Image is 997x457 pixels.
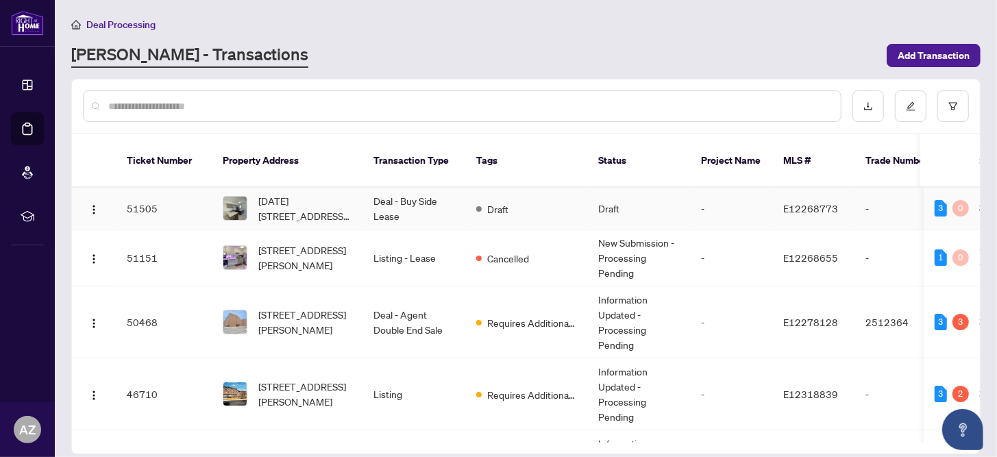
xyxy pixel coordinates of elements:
[86,18,156,31] span: Deal Processing
[116,188,212,230] td: 51505
[83,197,105,219] button: Logo
[935,200,947,217] div: 3
[116,286,212,358] td: 50468
[852,90,884,122] button: download
[487,315,576,330] span: Requires Additional Docs
[887,44,981,67] button: Add Transaction
[487,251,529,266] span: Cancelled
[906,101,915,111] span: edit
[223,310,247,334] img: thumbnail-img
[88,204,99,215] img: Logo
[116,230,212,286] td: 51151
[952,314,969,330] div: 3
[587,358,690,430] td: Information Updated - Processing Pending
[783,316,838,328] span: E12278128
[116,134,212,188] th: Ticket Number
[258,307,352,337] span: [STREET_ADDRESS][PERSON_NAME]
[935,386,947,402] div: 3
[71,43,308,68] a: [PERSON_NAME] - Transactions
[362,134,465,188] th: Transaction Type
[223,246,247,269] img: thumbnail-img
[895,90,926,122] button: edit
[223,197,247,220] img: thumbnail-img
[898,45,970,66] span: Add Transaction
[258,243,352,273] span: [STREET_ADDRESS][PERSON_NAME]
[783,388,838,400] span: E12318839
[362,358,465,430] td: Listing
[587,188,690,230] td: Draft
[854,286,950,358] td: 2512364
[690,134,772,188] th: Project Name
[863,101,873,111] span: download
[952,386,969,402] div: 2
[854,358,950,430] td: -
[690,358,772,430] td: -
[223,382,247,406] img: thumbnail-img
[258,193,352,223] span: [DATE][STREET_ADDRESS][DATE][PERSON_NAME][PERSON_NAME]
[19,420,36,439] span: AZ
[942,409,983,450] button: Open asap
[88,318,99,329] img: Logo
[88,390,99,401] img: Logo
[11,10,44,36] img: logo
[362,286,465,358] td: Deal - Agent Double End Sale
[690,230,772,286] td: -
[690,286,772,358] td: -
[362,188,465,230] td: Deal - Buy Side Lease
[952,249,969,266] div: 0
[83,311,105,333] button: Logo
[935,314,947,330] div: 3
[83,247,105,269] button: Logo
[952,200,969,217] div: 0
[935,249,947,266] div: 1
[487,387,576,402] span: Requires Additional Docs
[258,379,352,409] span: [STREET_ADDRESS][PERSON_NAME]
[783,202,838,214] span: E12268773
[854,230,950,286] td: -
[88,254,99,264] img: Logo
[71,20,81,29] span: home
[772,134,854,188] th: MLS #
[690,188,772,230] td: -
[465,134,587,188] th: Tags
[948,101,958,111] span: filter
[783,251,838,264] span: E12268655
[362,230,465,286] td: Listing - Lease
[587,134,690,188] th: Status
[212,134,362,188] th: Property Address
[487,201,508,217] span: Draft
[587,230,690,286] td: New Submission - Processing Pending
[116,358,212,430] td: 46710
[587,286,690,358] td: Information Updated - Processing Pending
[854,188,950,230] td: -
[937,90,969,122] button: filter
[83,383,105,405] button: Logo
[854,134,950,188] th: Trade Number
